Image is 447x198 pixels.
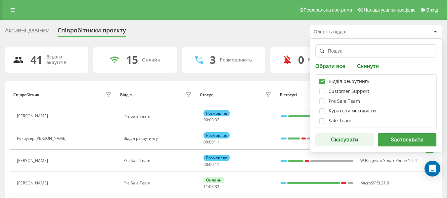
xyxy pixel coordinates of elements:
div: Відділ рекрутингу [123,136,193,141]
span: 33 [215,184,219,189]
span: 11 [215,139,219,145]
div: Не турбувати [308,57,340,63]
div: Розмовляє [203,110,230,116]
span: 00 [209,117,214,123]
div: Відділ рекрутингу [329,79,369,84]
div: Співробітники проєкту [58,27,126,37]
div: Pre Sale Team [123,181,193,185]
div: Pre Sale Team [123,158,193,163]
div: : : [203,162,219,167]
span: Налаштування профілю [364,7,415,13]
span: 00 [203,139,208,145]
div: Співробітник [13,93,39,97]
div: [PERSON_NAME] [17,158,50,163]
div: Розмовляє [203,132,230,139]
span: 00 [209,139,214,145]
div: В статусі [280,93,354,97]
div: Куратори методисти [329,108,376,114]
span: 11 [215,162,219,167]
span: 03 [209,184,214,189]
div: Всього акаунтів [46,54,80,65]
span: 00 [203,162,208,167]
span: Реферальна програма [304,7,352,13]
div: Активні дзвінки [5,27,50,37]
div: Оберіть відділ [314,29,393,35]
button: Скинути [355,63,381,69]
div: [PERSON_NAME] [17,181,50,185]
span: W Ringostat Smart Phone 1.2.4 [360,158,417,163]
div: 15 [126,54,138,66]
div: Онлайн [203,177,224,183]
div: 0 [298,54,304,66]
div: Customer Support [329,89,369,94]
div: Sale Team [329,118,351,124]
input: Пошук [315,44,436,58]
div: Pre Sale Team [329,99,360,104]
div: Рекрутер [PERSON_NAME] [17,136,68,141]
span: 00 [209,162,214,167]
div: Open Intercom Messenger [425,161,440,177]
span: 00 [203,117,208,123]
div: : : [203,118,219,122]
div: 3 [210,54,216,66]
button: Обрати все [315,63,347,69]
div: [PERSON_NAME] [17,114,50,118]
button: Скасувати [315,133,374,146]
div: Відділ [120,93,132,97]
div: Онлайн [142,57,160,63]
span: 32 [215,117,219,123]
div: Статус [200,93,213,97]
div: : : [203,184,219,189]
span: MicroSIP/3.21.6 [360,180,389,186]
span: 11 [203,184,208,189]
button: Застосувати [378,133,436,146]
div: 41 [30,54,42,66]
div: Розмовляють [220,57,252,63]
div: Розмовляє [203,155,230,161]
div: : : [203,140,219,144]
div: Pre Sale Team [123,114,193,119]
span: Вихід [426,7,438,13]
